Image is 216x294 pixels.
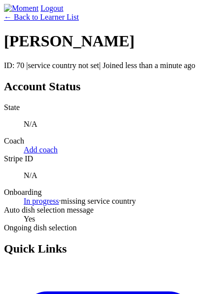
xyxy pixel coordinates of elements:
[59,197,61,205] span: ·
[61,197,136,205] span: missing service country
[4,206,212,215] dt: Auto dish selection message
[4,13,79,21] a: ← Back to Learner List
[4,80,212,93] h2: Account Status
[40,4,63,12] a: Logout
[4,242,212,256] h2: Quick Links
[4,188,212,197] dt: Onboarding
[4,137,212,146] dt: Coach
[4,154,212,163] dt: Stripe ID
[4,32,212,50] h1: [PERSON_NAME]
[4,103,212,112] dt: State
[24,171,212,180] p: N/A
[24,215,35,223] span: Yes
[24,120,212,129] p: N/A
[24,146,58,154] a: Add coach
[4,61,212,70] p: ID: 70 | | Joined less than a minute ago
[28,61,99,70] span: service country not set
[24,197,59,205] a: In progress
[4,4,38,13] img: Moment
[4,223,212,232] dt: Ongoing dish selection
